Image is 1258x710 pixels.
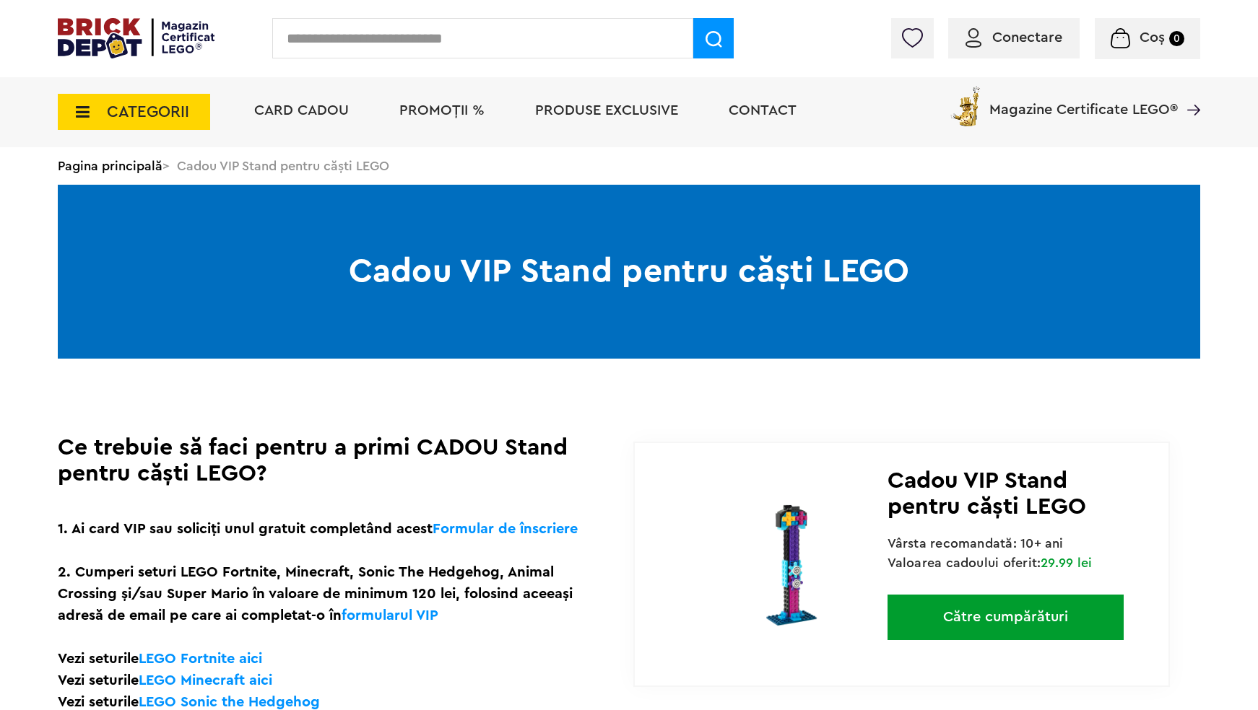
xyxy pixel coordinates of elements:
[1169,31,1184,46] small: 0
[342,608,438,623] a: formularul VIP
[58,147,1200,185] div: > Cadou VIP Stand pentru căști LEGO
[535,103,678,118] a: Produse exclusive
[888,556,1093,569] span: Valoarea cadoului oferit:
[58,434,593,486] h1: Ce trebuie să faci pentru a primi CADOU Stand pentru căști LEGO?
[139,673,272,688] a: LEGO Minecraft aici
[139,652,262,666] a: LEGO Fortnite aici
[966,30,1062,45] a: Conectare
[254,103,349,118] a: Card Cadou
[992,30,1062,45] span: Conectare
[1178,84,1200,98] a: Magazine Certificate LEGO®
[1041,556,1092,569] span: 29.99 lei
[107,104,189,120] span: CATEGORII
[433,522,578,536] a: Formular de înscriere
[888,595,1124,640] a: Către cumpărături
[989,84,1178,117] span: Magazine Certificate LEGO®
[667,469,920,662] img: 6603260-lego.jpg
[58,159,162,172] a: Pagina principală
[888,537,1064,550] span: Vârsta recomandată: 10+ ani
[1140,30,1165,45] span: Coș
[888,469,1086,518] span: Cadou VIP Stand pentru căști LEGO
[58,185,1200,359] h1: Cadou VIP Stand pentru căști LEGO
[139,695,320,709] a: LEGO Sonic the Hedgehog
[399,103,485,118] a: PROMOȚII %
[729,103,797,118] a: Contact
